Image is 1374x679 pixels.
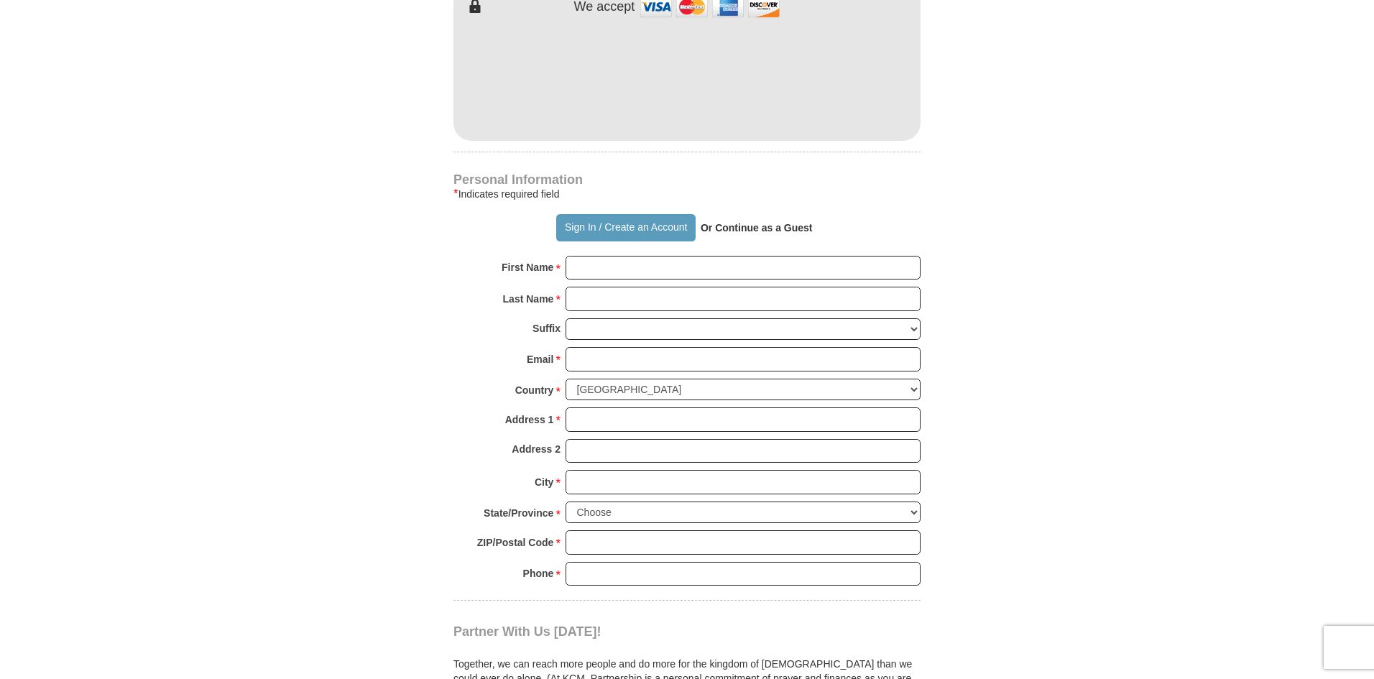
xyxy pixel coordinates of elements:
[523,563,554,583] strong: Phone
[453,174,921,185] h4: Personal Information
[701,222,813,234] strong: Or Continue as a Guest
[527,349,553,369] strong: Email
[512,439,561,459] strong: Address 2
[453,624,601,639] span: Partner With Us [DATE]!
[453,185,921,203] div: Indicates required field
[532,318,561,338] strong: Suffix
[515,380,554,400] strong: Country
[503,289,554,309] strong: Last Name
[505,410,554,430] strong: Address 1
[477,532,554,553] strong: ZIP/Postal Code
[502,257,553,277] strong: First Name
[556,214,695,241] button: Sign In / Create an Account
[535,472,553,492] strong: City
[484,503,553,523] strong: State/Province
